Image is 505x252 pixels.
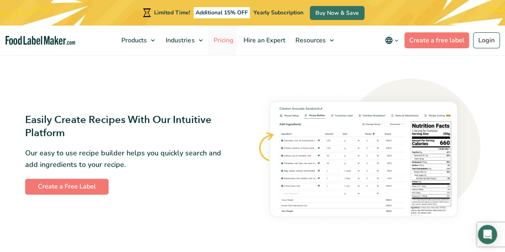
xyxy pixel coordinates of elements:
[119,36,148,45] span: Products
[211,36,234,45] span: Pricing
[404,32,469,48] a: Create a free label
[238,26,288,55] a: Hire an Expert
[154,9,190,16] span: Limited Time!
[293,36,326,45] span: Resources
[478,225,497,244] div: Open Intercom Messenger
[473,32,500,48] a: Login
[253,9,303,16] span: Yearly Subscription
[208,26,236,55] a: Pricing
[194,7,250,18] span: Additional 15% OFF
[25,113,222,140] h3: Easily Create Recipes With Our Intuitive Platform
[25,147,222,171] p: Our easy to use recipe builder helps you quickly search and add ingredients to your recipe.
[163,36,195,45] span: Industries
[117,26,159,55] a: Products
[310,6,364,20] a: Buy Now & Save
[25,179,109,194] a: Create a Free Label
[161,26,206,55] a: Industries
[241,36,286,45] span: Hire an Expert
[290,26,337,55] a: Resources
